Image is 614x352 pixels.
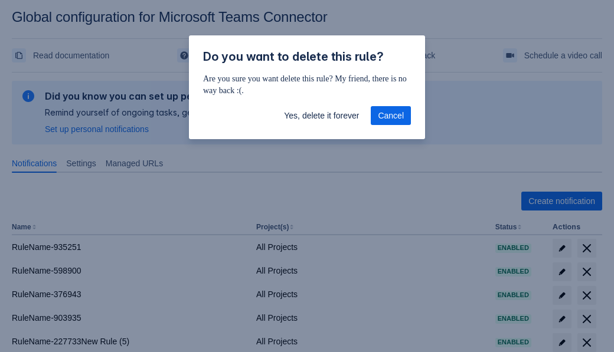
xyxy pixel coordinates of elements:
[371,106,411,125] button: Cancel
[203,73,411,97] p: Are you sure you want delete this rule? My friend, there is no way back :(.
[203,50,384,64] span: Do you want to delete this rule?
[378,106,404,125] span: Cancel
[277,106,366,125] button: Yes, delete it forever
[284,106,359,125] span: Yes, delete it forever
